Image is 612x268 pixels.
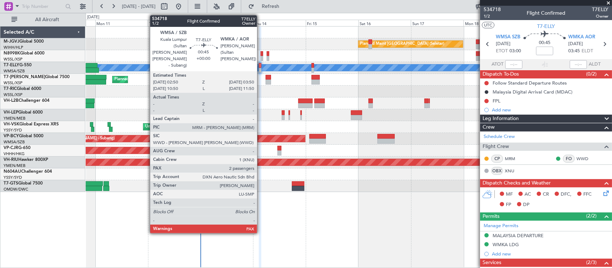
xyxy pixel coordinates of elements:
a: Schedule Crew [484,133,515,140]
a: N8998KGlobal 6000 [4,51,44,56]
span: [DATE] [568,40,583,48]
span: T7-[PERSON_NAME] [4,75,45,79]
span: T7-ELLY [537,23,555,30]
span: T7ELLY [592,6,608,13]
div: OBX [491,167,503,175]
span: FP [506,201,511,209]
span: (0/2) [586,70,597,78]
div: Planned Maint [GEOGRAPHIC_DATA] ([GEOGRAPHIC_DATA]) [114,74,227,85]
a: M-JGVJGlobal 5000 [4,39,44,44]
span: VH-VSK [4,122,19,126]
div: Add new [492,107,608,113]
span: T7-RIC [4,87,17,91]
div: WMKA LDG [493,241,519,248]
span: (2/2) [586,212,597,220]
a: WMSA/SZB [4,68,25,74]
div: Unplanned Maint Sydney ([PERSON_NAME] Intl) [145,121,233,132]
a: VH-LEPGlobal 6000 [4,110,43,115]
span: ELDT [582,48,593,55]
span: Owner [592,13,608,19]
span: VP-BCY [4,134,19,138]
input: Trip Number [22,1,63,12]
a: VH-VSKGlobal Express XRS [4,122,59,126]
div: FPL [493,98,500,104]
span: Services [483,259,501,267]
a: Manage Permits [484,222,518,230]
a: T7-GTSGlobal 7500 [4,181,43,186]
span: CR [543,191,549,198]
span: 00:45 [539,39,550,47]
span: T7-ELLY [4,63,19,67]
div: Wed 13 [200,20,253,26]
span: DP [523,201,530,209]
div: [DATE] [87,14,99,20]
span: Leg Information [483,115,519,123]
span: Flight Crew [483,143,509,151]
span: Permits [483,212,499,221]
div: Follow Standard Departure Routes [493,80,567,86]
span: N8998K [4,51,20,56]
span: ETOT [496,48,508,55]
a: VH-RIUHawker 800XP [4,158,48,162]
div: Mon 11 [95,20,148,26]
div: FO [563,155,575,163]
div: MALAYSIA DEPARTURE [493,233,544,239]
a: WIHH/HLP [4,45,23,50]
div: Add new [492,251,608,257]
a: WSSL/XSP [4,57,23,62]
a: VHHH/HKG [4,151,25,157]
div: Flight Confirmed [527,10,565,17]
a: VP-CJRG-650 [4,146,30,150]
a: YMEN/MEB [4,163,25,168]
div: Tue 12 [148,20,200,26]
span: 534718 [484,6,501,13]
span: VH-RIU [4,158,18,162]
div: CP [491,155,503,163]
a: XNU [505,168,521,174]
div: Sat 16 [359,20,411,26]
div: Planned Maint [GEOGRAPHIC_DATA] (Seletar) [360,39,445,49]
div: Mon 18 [464,20,516,26]
div: Unplanned Maint [GEOGRAPHIC_DATA] (Sultan [PERSON_NAME] [PERSON_NAME] - Subang) [207,62,379,73]
a: MRM [505,155,521,162]
div: Fri 15 [306,20,359,26]
span: ATOT [492,61,503,68]
span: AC [525,191,531,198]
input: --:-- [505,60,522,69]
a: VP-BCYGlobal 5000 [4,134,43,138]
span: [DATE] - [DATE] [122,3,156,10]
span: ALDT [589,61,601,68]
div: Malaysia Digital Arrival Card (MDAC) [493,89,573,95]
span: MF [506,191,513,198]
span: 03:45 [568,48,580,55]
a: T7-ELLYG-550 [4,63,32,67]
span: All Aircraft [19,17,76,22]
span: Dispatch Checks and Weather [483,179,551,187]
a: WWD [577,155,593,162]
a: WMSA/SZB [4,139,25,145]
span: 1/2 [484,13,501,19]
span: M-JGVJ [4,39,19,44]
span: WMSA SZB [496,34,520,41]
button: UTC [482,22,494,28]
span: T7-GTS [4,181,18,186]
span: Dispatch To-Dos [483,70,519,78]
span: Refresh [256,4,286,9]
button: All Aircraft [8,14,78,25]
span: (2/3) [586,259,597,266]
a: YSSY/SYD [4,128,22,133]
a: WSSL/XSP [4,80,23,86]
span: Crew [483,123,495,131]
a: YMEN/MEB [4,116,25,121]
a: WSSL/XSP [4,92,23,97]
a: T7-RICGlobal 6000 [4,87,41,91]
span: WMKA AOR [568,34,595,41]
a: VH-L2BChallenger 604 [4,99,49,103]
a: T7-[PERSON_NAME]Global 7500 [4,75,70,79]
button: Refresh [245,1,288,12]
span: DFC, [561,191,571,198]
a: YSSY/SYD [4,175,22,180]
a: OMDW/DWC [4,187,28,192]
a: N604AUChallenger 604 [4,169,52,174]
span: [DATE] [496,40,511,48]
